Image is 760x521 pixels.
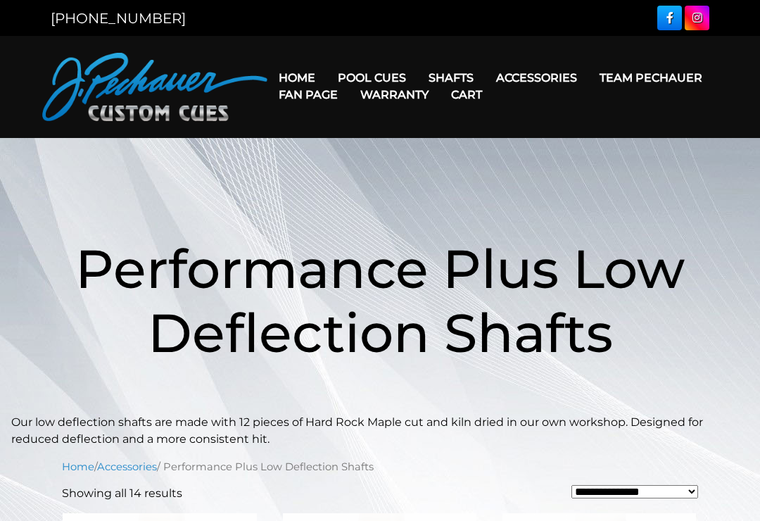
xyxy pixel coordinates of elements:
[42,53,267,121] img: Pechauer Custom Cues
[267,60,327,96] a: Home
[11,414,749,448] p: Our low deflection shafts are made with 12 pieces of Hard Rock Maple cut and kiln dried in our ow...
[588,60,714,96] a: Team Pechauer
[417,60,485,96] a: Shafts
[62,459,698,475] nav: Breadcrumb
[97,460,157,473] a: Accessories
[571,485,698,498] select: Shop order
[62,485,182,502] p: Showing all 14 results
[440,77,493,113] a: Cart
[267,77,349,113] a: Fan Page
[327,60,417,96] a: Pool Cues
[75,236,685,365] span: Performance Plus Low Deflection Shafts
[349,77,440,113] a: Warranty
[62,460,94,473] a: Home
[51,10,186,27] a: [PHONE_NUMBER]
[485,60,588,96] a: Accessories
